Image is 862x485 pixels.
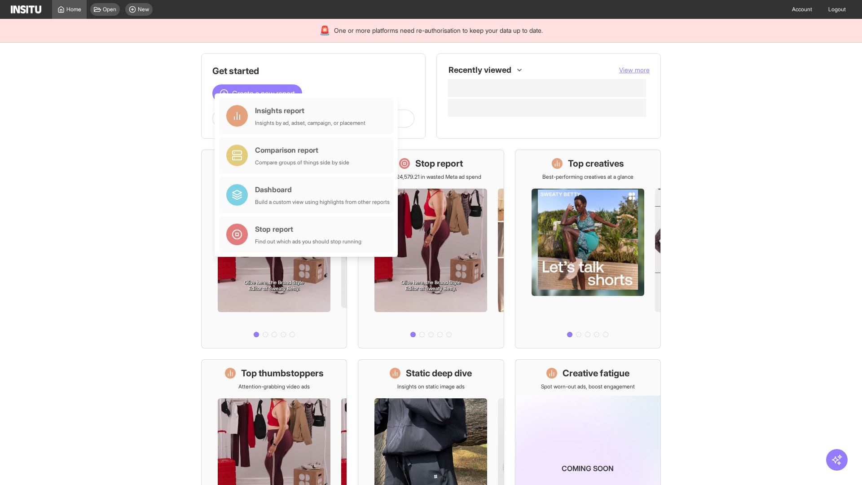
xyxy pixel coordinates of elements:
p: Best-performing creatives at a glance [542,173,633,181]
p: Insights on static image ads [397,383,465,390]
div: Compare groups of things side by side [255,159,349,166]
p: Attention-grabbing video ads [238,383,310,390]
a: What's live nowSee all active ads instantly [201,150,347,348]
span: Home [66,6,81,13]
p: Save £24,579.21 in wasted Meta ad spend [380,173,481,181]
h1: Top thumbstoppers [241,367,324,379]
div: 🚨 [319,24,330,37]
span: Create a new report [232,88,295,99]
div: Stop report [255,224,361,234]
span: One or more platforms need re-authorisation to keep your data up to date. [334,26,543,35]
span: Open [103,6,116,13]
a: Top creativesBest-performing creatives at a glance [515,150,661,348]
div: Insights by ad, adset, campaign, or placement [255,119,365,127]
img: Logo [11,5,41,13]
h1: Stop report [415,157,463,170]
h1: Get started [212,65,414,77]
span: New [138,6,149,13]
div: Find out which ads you should stop running [255,238,361,245]
a: Stop reportSave £24,579.21 in wasted Meta ad spend [358,150,504,348]
div: Insights report [255,105,365,116]
div: Comparison report [255,145,349,155]
h1: Static deep dive [406,367,472,379]
div: Dashboard [255,184,390,195]
button: View more [619,66,650,75]
div: Build a custom view using highlights from other reports [255,198,390,206]
h1: Top creatives [568,157,624,170]
button: Create a new report [212,84,302,102]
